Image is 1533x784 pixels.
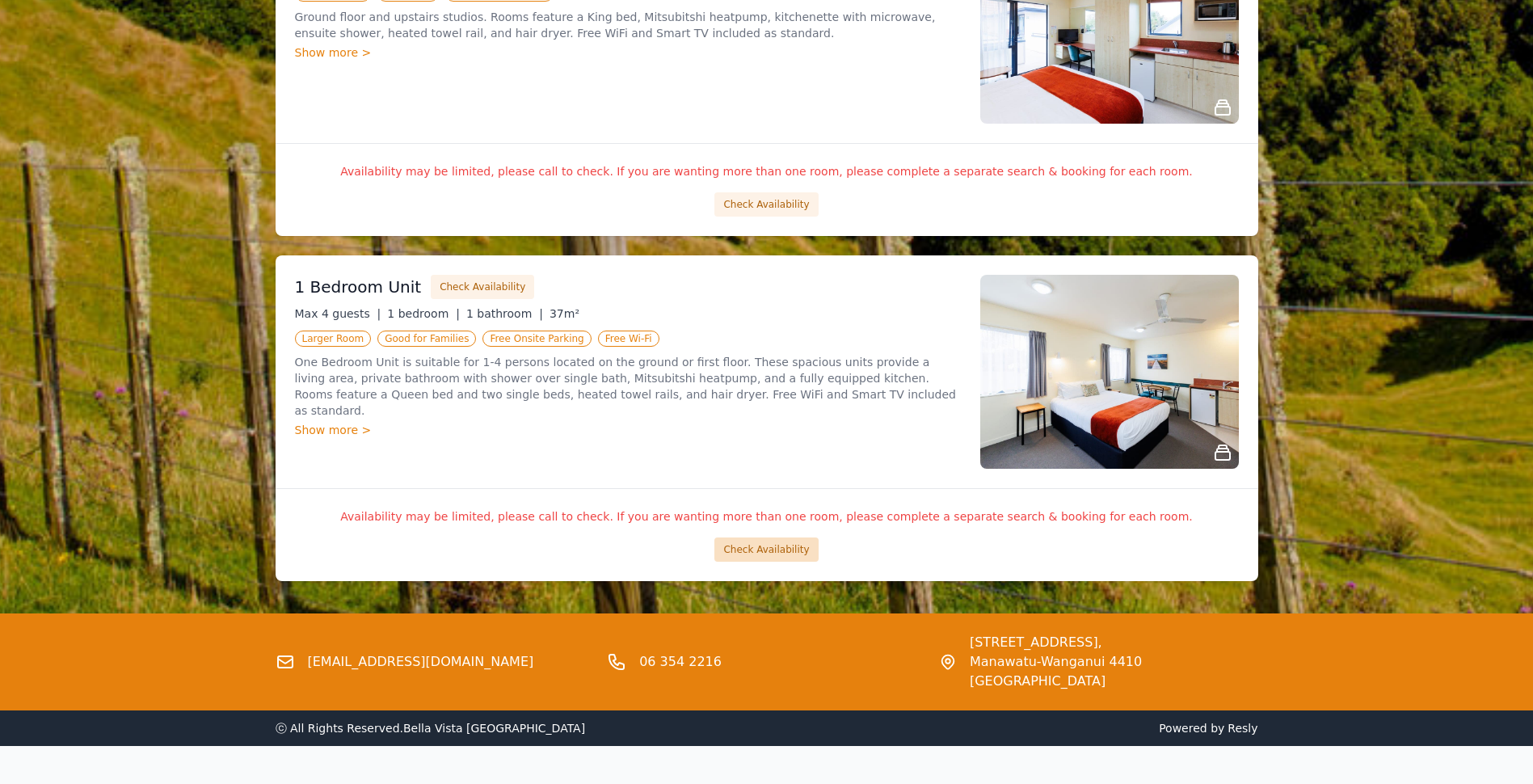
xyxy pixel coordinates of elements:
span: Manawatu-Wanganui 4410 [GEOGRAPHIC_DATA] [970,652,1258,691]
div: Show more > [295,422,961,438]
div: Show more > [295,44,961,61]
span: 1 bedroom | [387,307,460,320]
h3: 1 Bedroom Unit [295,276,422,298]
button: Check Availability [714,537,818,562]
span: 37m² [550,307,579,320]
a: Resly [1228,722,1257,735]
span: Free Wi-Fi [598,331,659,347]
button: Check Availability [714,192,818,217]
span: Larger Room [295,331,372,347]
span: Max 4 guests | [295,307,381,320]
span: 1 bathroom | [466,307,543,320]
span: [STREET_ADDRESS], [970,633,1258,652]
a: [EMAIL_ADDRESS][DOMAIN_NAME] [308,652,534,672]
p: Availability may be limited, please call to check. If you are wanting more than one room, please ... [295,508,1239,525]
button: Check Availability [431,275,534,299]
p: One Bedroom Unit is suitable for 1-4 persons located on the ground or first floor. These spacious... [295,354,961,419]
span: Powered by [773,720,1258,736]
span: Good for Families [377,331,476,347]
a: 06 354 2216 [639,652,722,672]
p: Availability may be limited, please call to check. If you are wanting more than one room, please ... [295,163,1239,179]
span: ⓒ All Rights Reserved. Bella Vista [GEOGRAPHIC_DATA] [276,722,586,735]
p: Ground floor and upstairs studios. Rooms feature a King bed, Mitsubitshi heatpump, kitchenette wi... [295,9,961,41]
span: Free Onsite Parking [482,331,591,347]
